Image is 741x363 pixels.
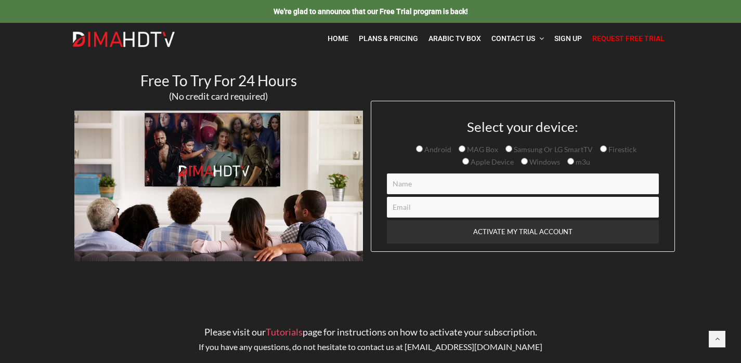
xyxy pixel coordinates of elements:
form: Contact form [379,119,667,251]
a: Arabic TV Box [423,28,486,49]
span: m3u [574,157,590,166]
a: Plans & Pricing [354,28,423,49]
span: Please visit our page for instructions on how to activate your subscription. [204,326,537,338]
input: m3u [567,158,574,165]
a: Sign Up [549,28,587,49]
span: Windows [528,157,560,166]
span: Plans & Pricing [359,34,418,43]
span: Samsung Or LG SmartTV [512,145,593,154]
a: Tutorials [266,326,303,338]
input: ACTIVATE MY TRIAL ACCOUNT [387,220,659,244]
a: Request Free Trial [587,28,670,49]
input: Windows [521,158,528,165]
span: Home [328,34,348,43]
span: Select your device: [467,118,578,135]
input: Apple Device [462,158,469,165]
input: Email [387,197,659,218]
span: If you have any questions, do not hesitate to contact us at [EMAIL_ADDRESS][DOMAIN_NAME] [199,342,542,352]
span: MAG Box [465,145,498,154]
img: Dima HDTV [72,31,176,48]
span: Sign Up [554,34,582,43]
input: Firestick [600,145,607,152]
a: We're glad to announce that our Free Trial program is back! [274,7,468,16]
span: Apple Device [469,157,514,166]
input: Android [416,145,423,152]
span: Contact Us [491,34,535,43]
span: (No credit card required) [169,90,268,102]
a: Back to top [709,331,725,347]
input: Name [387,173,659,194]
span: Android [423,145,451,154]
a: Contact Us [486,28,549,49]
span: Request Free Trial [592,34,665,43]
a: Home [322,28,354,49]
span: Arabic TV Box [428,34,481,43]
span: Free To Try For 24 Hours [140,72,297,89]
input: Samsung Or LG SmartTV [505,145,512,152]
span: Firestick [607,145,636,154]
input: MAG Box [459,145,465,152]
